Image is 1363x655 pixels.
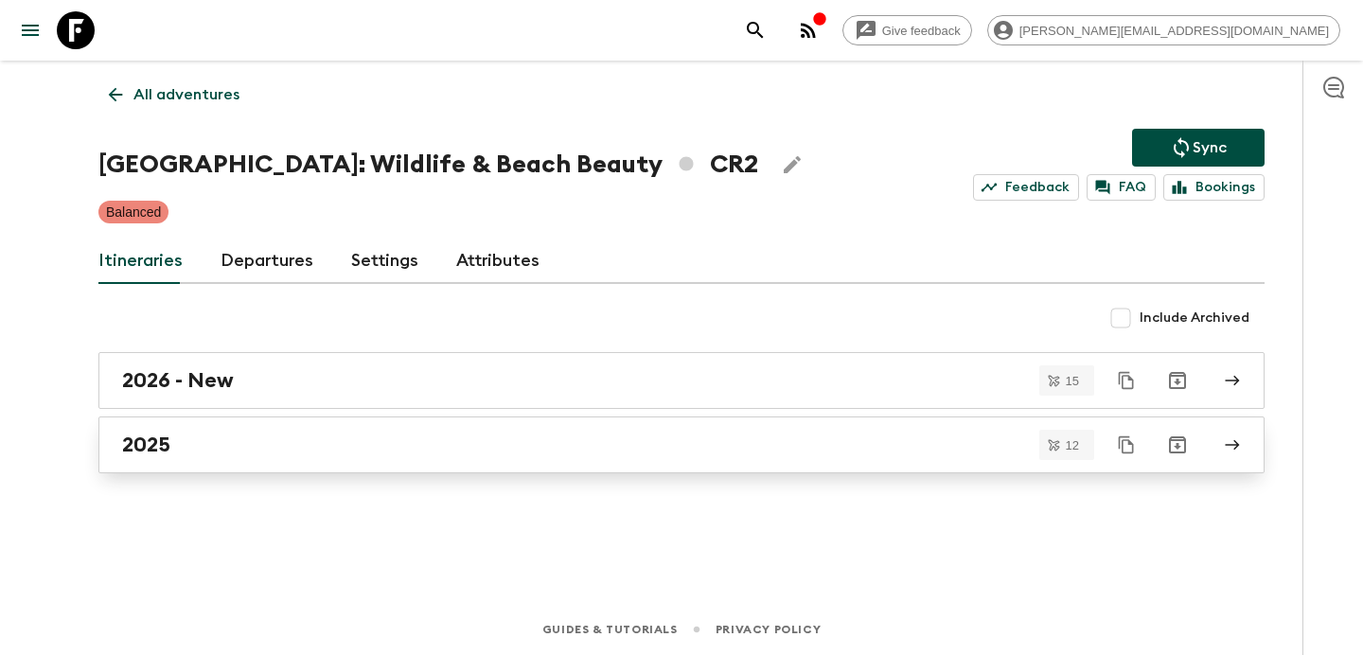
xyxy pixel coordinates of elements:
[1193,136,1227,159] p: Sync
[221,239,313,284] a: Departures
[1132,129,1265,167] button: Sync adventure departures to the booking engine
[716,619,821,640] a: Privacy Policy
[773,146,811,184] button: Edit Adventure Title
[1009,24,1339,38] span: [PERSON_NAME][EMAIL_ADDRESS][DOMAIN_NAME]
[122,433,170,457] h2: 2025
[736,11,774,49] button: search adventures
[987,15,1340,45] div: [PERSON_NAME][EMAIL_ADDRESS][DOMAIN_NAME]
[1140,309,1249,327] span: Include Archived
[1159,362,1196,399] button: Archive
[456,239,540,284] a: Attributes
[1163,174,1265,201] a: Bookings
[106,203,161,221] p: Balanced
[1109,428,1143,462] button: Duplicate
[98,416,1265,473] a: 2025
[872,24,971,38] span: Give feedback
[1054,439,1090,451] span: 12
[98,239,183,284] a: Itineraries
[11,11,49,49] button: menu
[133,83,239,106] p: All adventures
[1087,174,1156,201] a: FAQ
[1159,426,1196,464] button: Archive
[98,352,1265,409] a: 2026 - New
[542,619,678,640] a: Guides & Tutorials
[1054,375,1090,387] span: 15
[1109,363,1143,398] button: Duplicate
[98,146,758,184] h1: [GEOGRAPHIC_DATA]: Wildlife & Beach Beauty CR2
[98,76,250,114] a: All adventures
[122,368,234,393] h2: 2026 - New
[351,239,418,284] a: Settings
[973,174,1079,201] a: Feedback
[842,15,972,45] a: Give feedback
